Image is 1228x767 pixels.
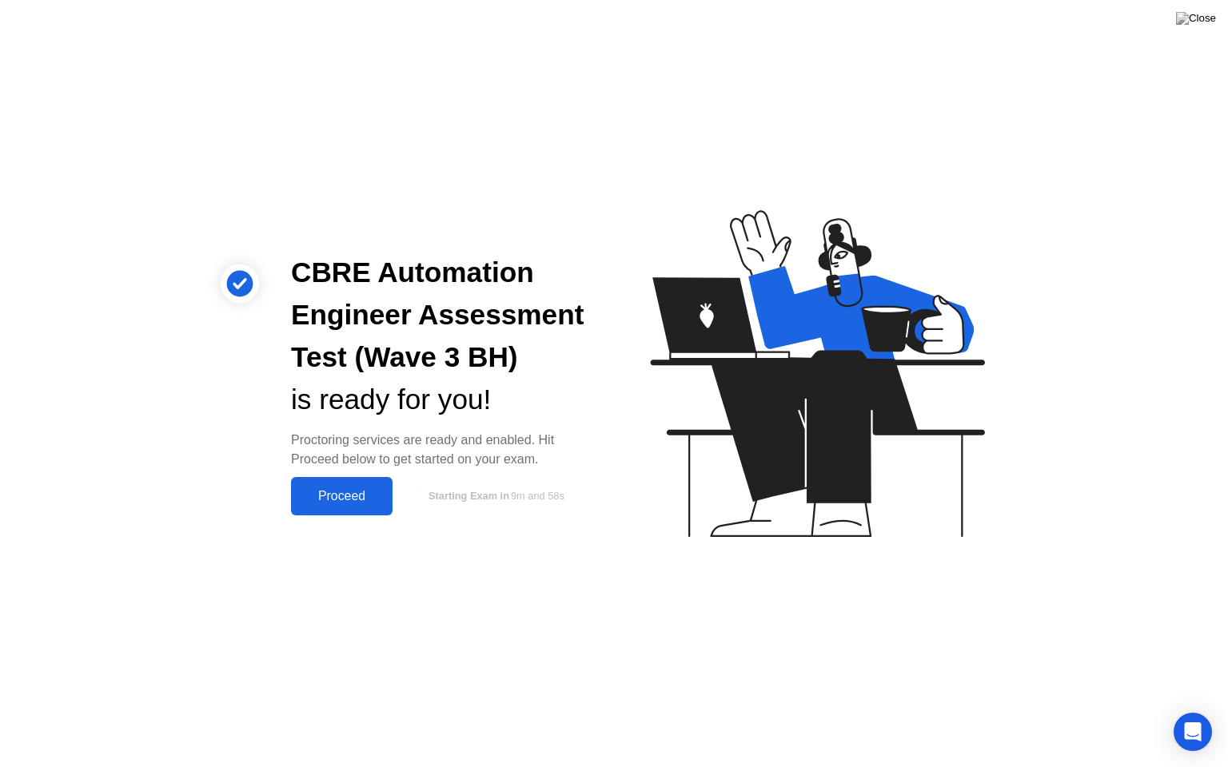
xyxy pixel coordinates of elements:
[296,489,388,503] div: Proceed
[1174,713,1212,751] div: Open Intercom Messenger
[401,481,588,511] button: Starting Exam in9m and 58s
[291,477,393,515] button: Proceed
[291,379,588,421] div: is ready for you!
[291,431,588,469] div: Proctoring services are ready and enabled. Hit Proceed below to get started on your exam.
[291,252,588,378] div: CBRE Automation Engineer Assessment Test (Wave 3 BH)
[1176,12,1216,25] img: Close
[511,490,564,502] span: 9m and 58s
